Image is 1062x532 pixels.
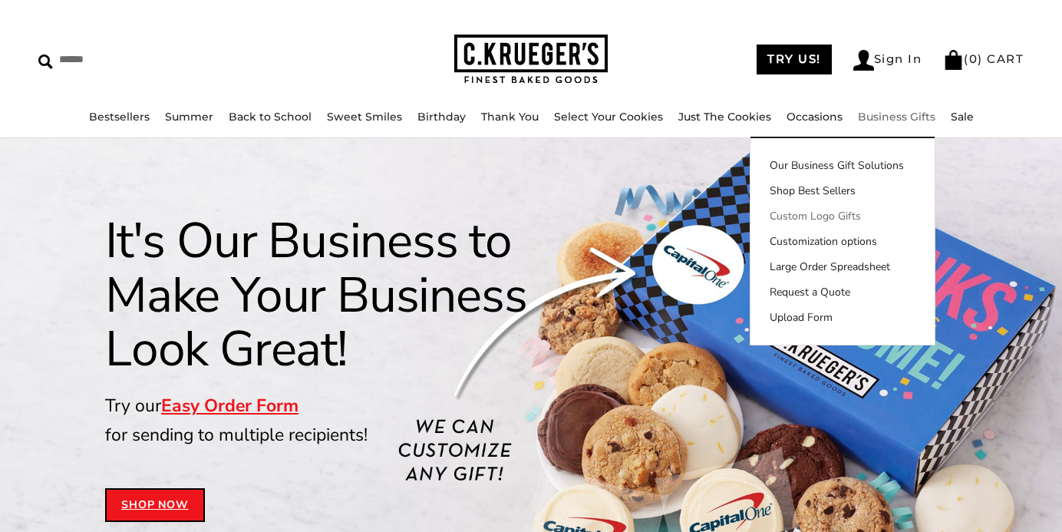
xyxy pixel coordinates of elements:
[969,51,978,66] span: 0
[787,110,843,124] a: Occasions
[229,110,312,124] a: Back to School
[750,157,935,173] a: Our Business Gift Solutions
[38,55,53,69] img: Search
[853,50,874,71] img: Account
[858,110,935,124] a: Business Gifts
[165,110,213,124] a: Summer
[105,392,593,450] p: Try our for sending to multiple recipients!
[105,214,593,376] h1: It's Our Business to Make Your Business Look Great!
[481,110,539,124] a: Thank You
[417,110,466,124] a: Birthday
[750,233,935,249] a: Customization options
[951,110,974,124] a: Sale
[750,183,935,199] a: Shop Best Sellers
[750,309,935,325] a: Upload Form
[454,35,608,84] img: C.KRUEGER'S
[327,110,402,124] a: Sweet Smiles
[750,284,935,300] a: Request a Quote
[554,110,663,124] a: Select Your Cookies
[943,51,1024,66] a: (0) CART
[853,50,922,71] a: Sign In
[38,48,268,71] input: Search
[757,45,832,74] a: TRY US!
[943,50,964,70] img: Bag
[89,110,150,124] a: Bestsellers
[105,488,205,522] a: Shop Now
[161,394,298,418] a: Easy Order Form
[750,208,935,224] a: Custom Logo Gifts
[750,259,935,275] a: Large Order Spreadsheet
[678,110,771,124] a: Just The Cookies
